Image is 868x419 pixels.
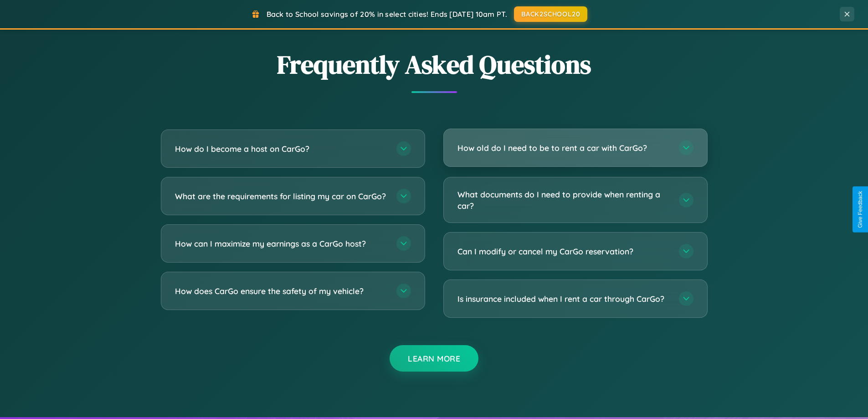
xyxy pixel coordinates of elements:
h2: Frequently Asked Questions [161,47,708,82]
button: Learn More [390,345,478,372]
h3: How old do I need to be to rent a car with CarGo? [457,142,670,154]
span: Back to School savings of 20% in select cities! Ends [DATE] 10am PT. [267,10,507,19]
h3: How does CarGo ensure the safety of my vehicle? [175,285,387,297]
h3: Is insurance included when I rent a car through CarGo? [457,293,670,305]
h3: Can I modify or cancel my CarGo reservation? [457,246,670,257]
div: Give Feedback [857,191,863,228]
h3: How do I become a host on CarGo? [175,143,387,155]
button: BACK2SCHOOL20 [514,6,587,22]
h3: What documents do I need to provide when renting a car? [457,189,670,211]
h3: What are the requirements for listing my car on CarGo? [175,191,387,202]
h3: How can I maximize my earnings as a CarGo host? [175,238,387,249]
